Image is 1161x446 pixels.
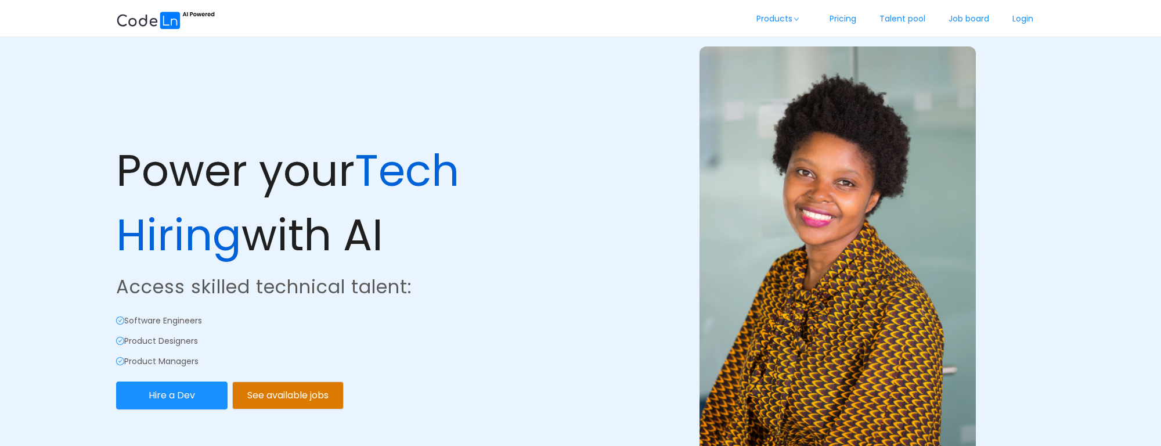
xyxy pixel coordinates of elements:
p: Product Designers [116,335,578,347]
p: Software Engineers [116,315,578,327]
i: icon: down [793,16,800,22]
i: icon: check-circle [116,357,124,365]
p: Power your with AI [116,139,578,268]
button: Hire a Dev [116,382,228,409]
i: icon: check-circle [116,337,124,345]
p: Access skilled technical talent: [116,273,578,301]
i: icon: check-circle [116,316,124,325]
img: ai.87e98a1d.svg [116,10,215,29]
button: See available jobs [232,382,344,409]
p: Product Managers [116,355,578,368]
